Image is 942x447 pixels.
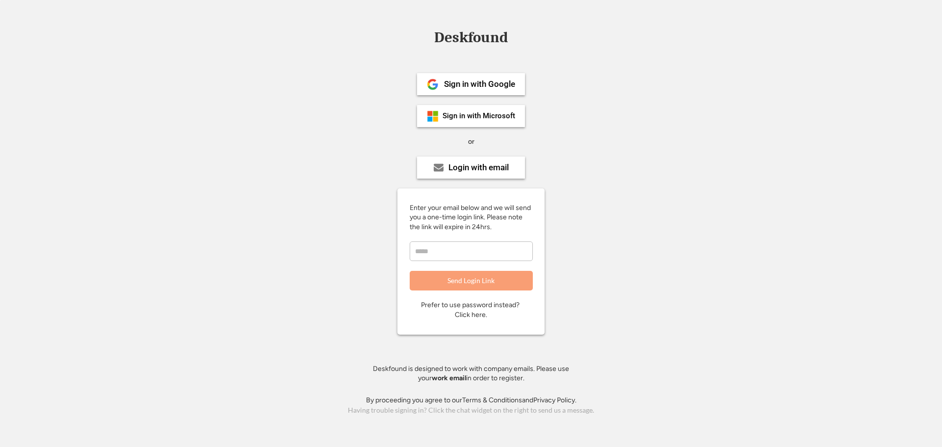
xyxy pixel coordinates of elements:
a: Privacy Policy. [533,396,576,404]
div: Sign in with Microsoft [443,112,515,120]
div: Deskfound is designed to work with company emails. Please use your in order to register. [361,364,581,383]
a: Terms & Conditions [462,396,522,404]
div: Prefer to use password instead? Click here. [421,300,521,319]
strong: work email [432,374,466,382]
div: Login with email [448,163,509,172]
div: Enter your email below and we will send you a one-time login link. Please note the link will expi... [410,203,532,232]
div: Sign in with Google [444,80,515,88]
div: By proceeding you agree to our and [366,395,576,405]
div: or [468,137,474,147]
button: Send Login Link [410,271,533,290]
img: ms-symbollockup_mssymbol_19.png [427,110,439,122]
div: Deskfound [429,30,513,45]
img: 1024px-Google__G__Logo.svg.png [427,79,439,90]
